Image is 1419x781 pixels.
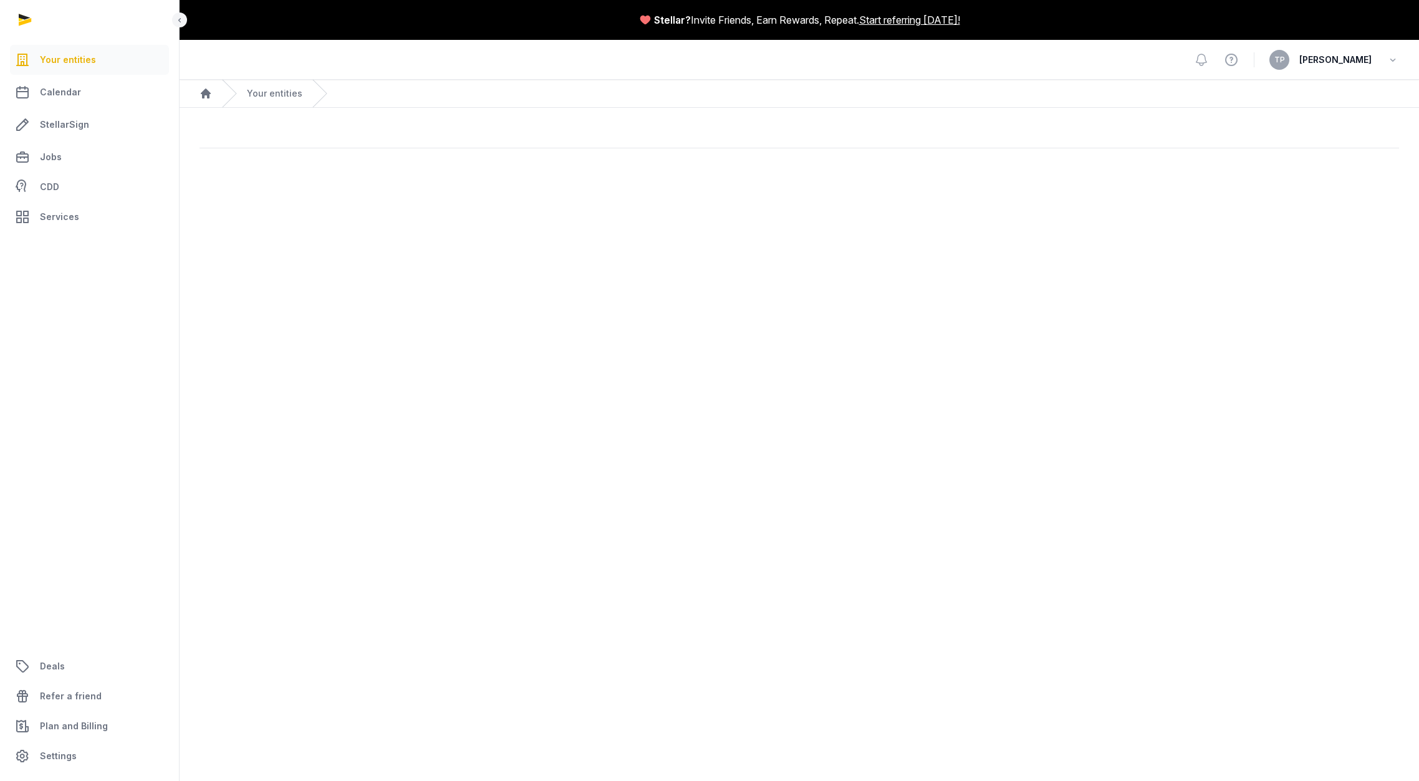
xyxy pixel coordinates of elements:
[859,12,960,27] a: Start referring [DATE]!
[180,80,1419,108] nav: Breadcrumb
[10,77,169,107] a: Calendar
[10,741,169,771] a: Settings
[10,142,169,172] a: Jobs
[654,12,691,27] span: Stellar?
[40,749,77,764] span: Settings
[40,117,89,132] span: StellarSign
[40,659,65,674] span: Deals
[10,681,169,711] a: Refer a friend
[10,45,169,75] a: Your entities
[40,180,59,194] span: CDD
[1299,52,1372,67] span: [PERSON_NAME]
[10,110,169,140] a: StellarSign
[40,689,102,704] span: Refer a friend
[40,150,62,165] span: Jobs
[1274,56,1285,64] span: TP
[40,209,79,224] span: Services
[10,651,169,681] a: Deals
[40,719,108,734] span: Plan and Billing
[247,87,302,100] a: Your entities
[1269,50,1289,70] button: TP
[10,711,169,741] a: Plan and Billing
[40,85,81,100] span: Calendar
[10,175,169,199] a: CDD
[10,202,169,232] a: Services
[40,52,96,67] span: Your entities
